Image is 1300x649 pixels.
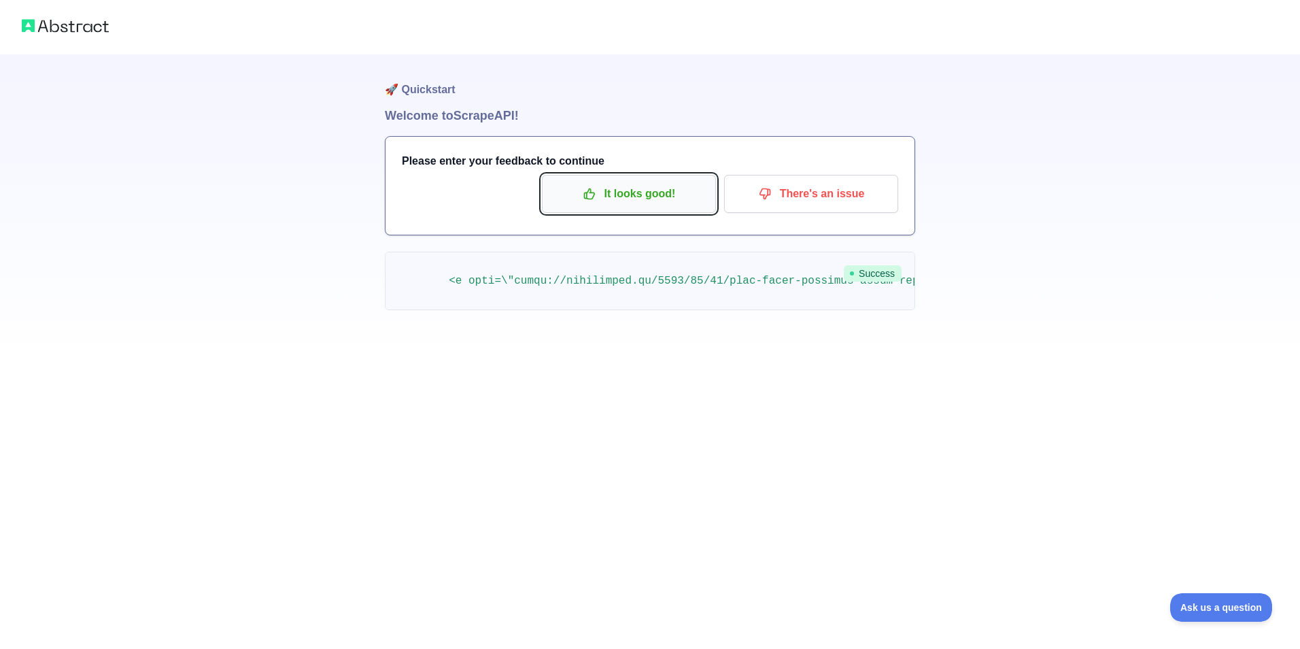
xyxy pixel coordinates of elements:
h3: Please enter your feedback to continue [402,153,898,169]
img: Abstract logo [22,16,109,35]
button: It looks good! [542,175,716,213]
span: Success [844,265,902,282]
p: It looks good! [552,182,706,205]
h1: Welcome to Scrape API! [385,106,915,125]
iframe: Toggle Customer Support [1170,593,1273,622]
p: There's an issue [734,182,888,205]
h1: 🚀 Quickstart [385,54,915,106]
button: There's an issue [724,175,898,213]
